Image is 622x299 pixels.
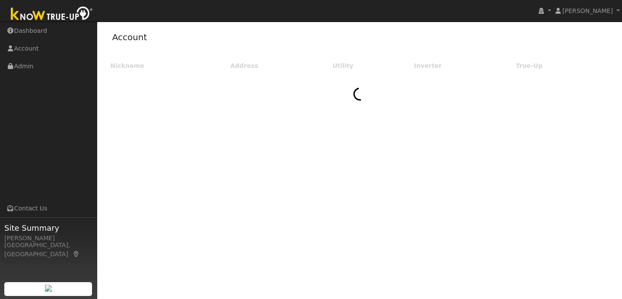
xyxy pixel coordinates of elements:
div: [GEOGRAPHIC_DATA], [GEOGRAPHIC_DATA] [4,241,92,259]
span: Site Summary [4,222,92,234]
img: Know True-Up [6,5,97,24]
a: Account [112,32,147,42]
div: [PERSON_NAME] [4,234,92,243]
span: [PERSON_NAME] [562,7,613,14]
a: Map [73,251,80,258]
img: retrieve [45,285,52,292]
